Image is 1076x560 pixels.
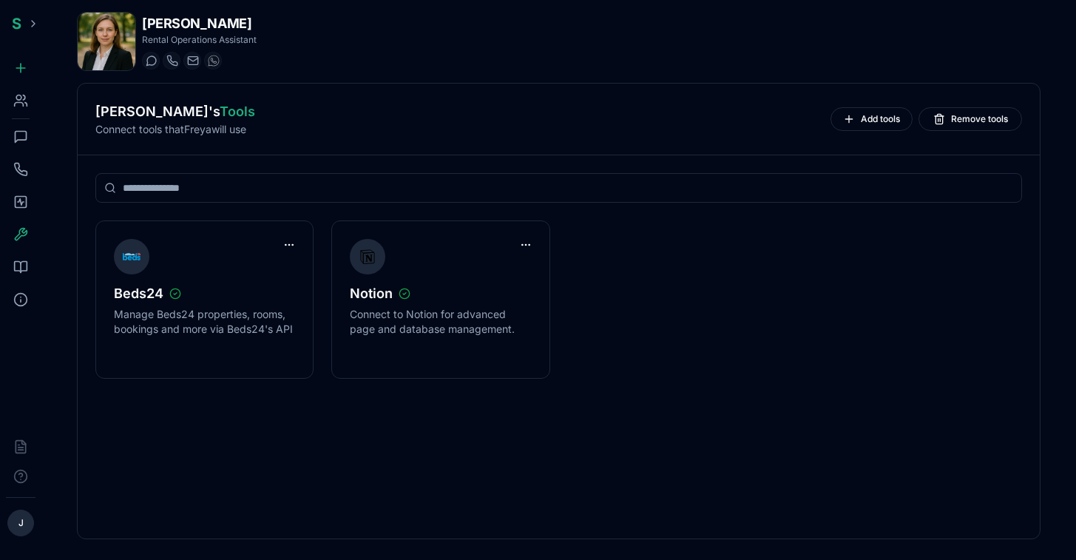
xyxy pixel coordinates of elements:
span: Add tools [861,113,900,125]
h1: [PERSON_NAME] [142,13,257,34]
img: Freya Costa [78,13,135,70]
button: Remove tools [918,107,1022,131]
p: Connect tools that Freya will use [95,122,819,137]
h2: [PERSON_NAME] 's [95,101,819,122]
span: Notion [350,283,393,304]
img: Beds24 icon [123,245,141,269]
button: J [7,510,34,536]
img: WhatsApp [208,55,220,67]
button: WhatsApp [204,52,222,70]
p: Connect to Notion for advanced page and database management. [350,307,531,337]
button: Start a call with Freya Costa [163,52,180,70]
span: J [18,517,24,529]
span: Beds24 [114,283,163,304]
span: Remove tools [951,113,1008,125]
p: Manage Beds24 properties, rooms, bookings and more via Beds24's API [114,307,295,337]
span: Tools [220,104,255,119]
span: S [12,15,21,33]
button: Start a chat with Freya Costa [142,52,160,70]
img: Notion icon [359,245,376,269]
button: Send email to freya.costa@getspinnable.ai [183,52,201,70]
button: Add tools [830,107,913,131]
p: Rental Operations Assistant [142,34,257,46]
